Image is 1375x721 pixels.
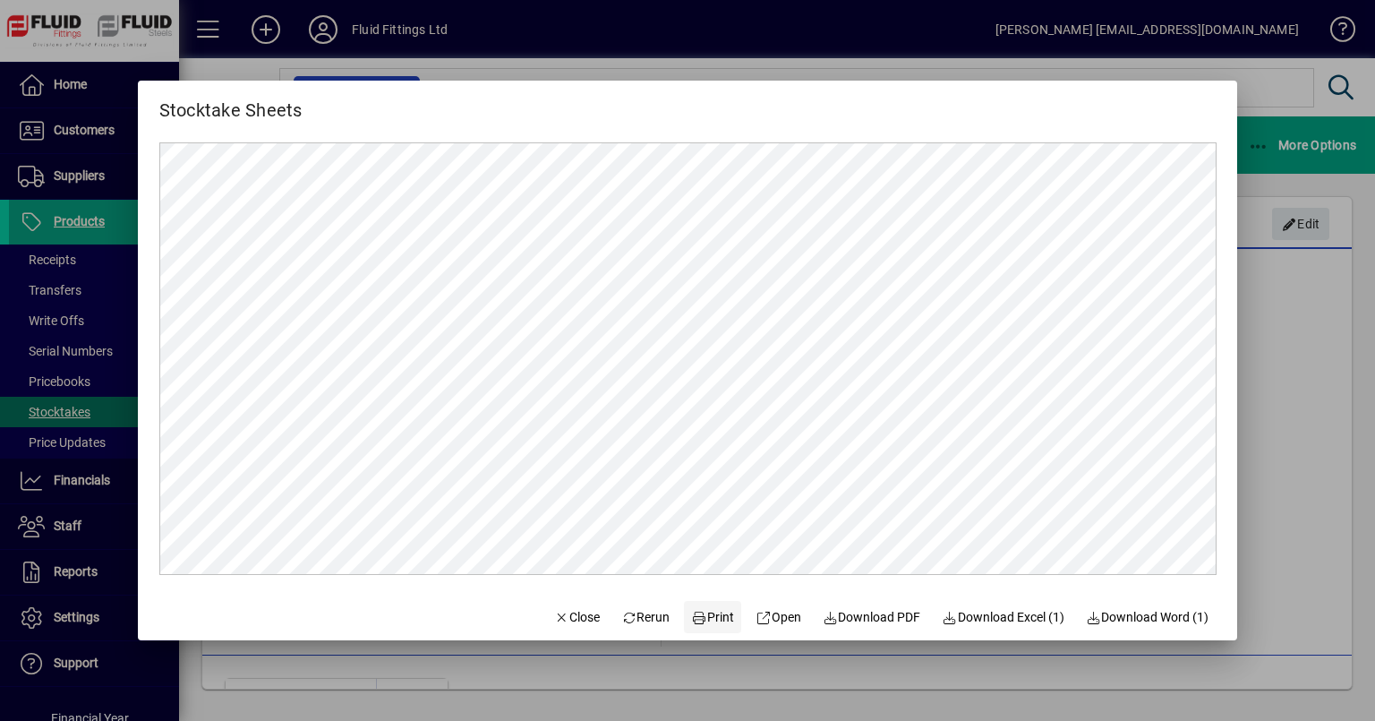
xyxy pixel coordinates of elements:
button: Download Excel (1) [935,601,1072,633]
span: Download Excel (1) [942,608,1064,627]
button: Download Word (1) [1079,601,1217,633]
span: Download PDF [823,608,921,627]
a: Download PDF [816,601,928,633]
a: Open [748,601,808,633]
h2: Stocktake Sheets [138,81,324,124]
button: Print [684,601,741,633]
span: Close [553,608,600,627]
span: Rerun [621,608,670,627]
span: Open [756,608,801,627]
button: Close [546,601,607,633]
span: Download Word (1) [1086,608,1209,627]
span: Print [692,608,735,627]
